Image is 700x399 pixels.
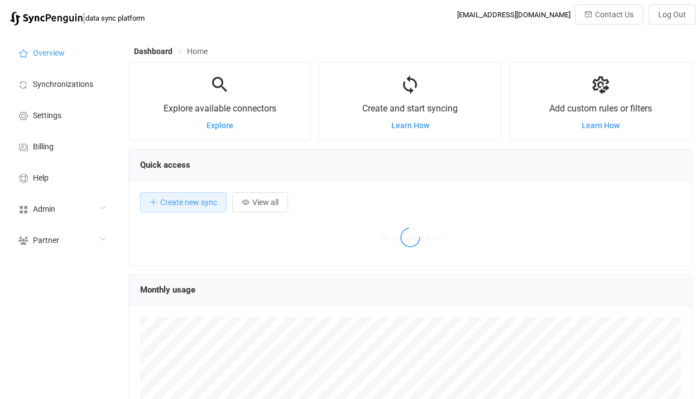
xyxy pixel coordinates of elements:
a: Billing [6,130,117,162]
button: Log Out [649,4,696,25]
span: Settings [33,111,61,120]
span: Create new sync [160,198,217,207]
span: Help [33,174,49,183]
img: syncpenguin.svg [10,12,83,26]
button: Create new sync [140,192,227,212]
div: [EMAIL_ADDRESS][DOMAIN_NAME] [457,11,570,19]
span: View all [252,198,279,207]
a: |data sync platform [10,10,145,26]
span: Home [187,47,208,56]
button: View all [232,192,288,212]
a: Help [6,162,117,193]
span: Create and start syncing [362,103,458,114]
button: Contact Us [575,4,643,25]
span: Explore available connectors [164,103,276,114]
a: Synchronizations [6,68,117,99]
span: Contact Us [595,10,634,19]
span: Overview [33,49,65,58]
span: Dashboard [134,47,172,56]
span: Log Out [658,10,686,19]
a: Learn How [582,121,620,130]
span: Monthly usage [140,285,195,295]
span: | [83,10,85,26]
a: Explore [207,121,233,130]
span: data sync platform [85,14,145,22]
span: Quick access [140,160,190,170]
a: Settings [6,99,117,130]
a: Overview [6,37,117,68]
span: Billing [33,143,54,152]
span: Admin [33,205,55,214]
span: Synchronizations [33,80,93,89]
span: Add custom rules or filters [549,103,652,114]
a: Learn How [391,121,429,130]
span: Partner [33,236,59,245]
div: Breadcrumb [134,47,208,55]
